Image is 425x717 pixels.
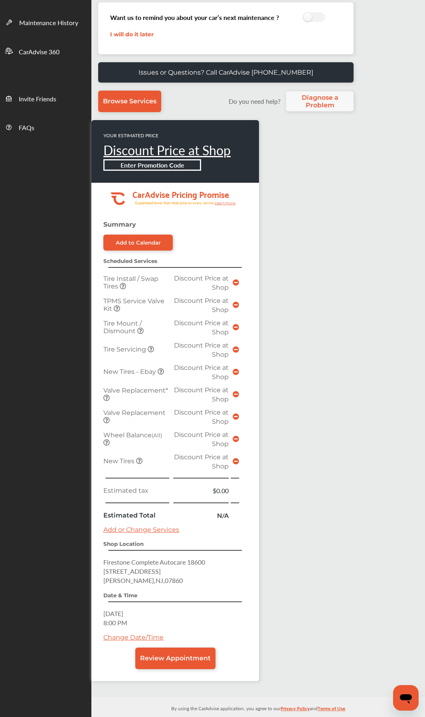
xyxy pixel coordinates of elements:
[103,97,156,105] span: Browse Services
[103,609,123,618] span: [DATE]
[103,320,142,335] span: Tire Mount / Dismount
[98,91,161,112] a: Browse Services
[19,18,78,28] span: Maintenance History
[132,187,229,201] tspan: CarAdvise Pricing Promise
[290,94,350,109] span: Diagnose a Problem
[135,200,215,205] tspan: Guaranteed lower than retail price on every service.
[103,275,158,290] span: Tire Install / Swap Tires
[103,592,137,598] strong: Date & Time
[103,132,231,139] p: YOUR ESTIMATED PRICE
[286,91,354,111] a: Diagnose a Problem
[281,704,310,716] a: Privacy Policy
[152,432,162,438] small: (All)
[140,654,211,662] span: Review Appointment
[0,8,91,36] a: Maintenance History
[121,160,184,170] b: Enter Promotion Code
[103,618,127,627] span: 8:00 PM
[110,13,279,22] h3: Want us to remind you about your car’s next maintenance ?
[103,221,136,228] strong: Summary
[101,509,172,522] td: Estimated Total
[103,431,162,439] span: Wheel Balance
[172,509,231,522] td: N/A
[103,346,148,353] span: Tire Servicing
[318,704,345,716] a: Terms of Use
[174,319,229,336] span: Discount Price at Shop
[174,431,229,448] span: Discount Price at Shop
[103,368,158,375] span: New Tires - Ebay
[103,457,136,465] span: New Tires
[103,387,168,394] span: Valve Replacement*
[103,541,144,547] strong: Shop Location
[174,386,229,403] span: Discount Price at Shop
[19,47,59,57] span: CarAdvise 360
[103,634,164,641] a: Change Date/Time
[174,364,229,381] span: Discount Price at Shop
[103,576,183,585] span: [PERSON_NAME] , NJ , 07860
[103,235,173,251] a: Add to Calendar
[172,484,231,497] td: $0.00
[103,557,205,567] span: Firestone Complete Autocare 18600
[103,297,164,312] span: TPMS Service Valve Kit
[174,297,229,314] span: Discount Price at Shop
[138,69,313,76] p: Issues or Questions? Call CarAdvise [PHONE_NUMBER]
[215,201,236,205] tspan: Learn more
[103,409,166,417] span: Valve Replacement
[174,342,229,358] span: Discount Price at Shop
[393,685,419,711] iframe: Button to launch messaging window
[225,97,284,106] label: Do you need help?
[110,31,154,38] a: I will do it later
[103,258,157,264] strong: Scheduled Services
[116,239,161,246] div: Add to Calendar
[101,484,172,497] td: Estimated tax
[19,123,34,133] span: FAQs
[135,648,215,669] a: Review Appointment
[91,704,425,712] p: By using the CarAdvise application, you agree to our and
[98,62,354,83] a: Issues or Questions? Call CarAdvise [PHONE_NUMBER]
[174,275,229,291] span: Discount Price at Shop
[174,409,229,425] span: Discount Price at Shop
[103,567,161,576] span: [STREET_ADDRESS]
[103,526,179,533] a: Add or Change Services
[174,453,229,470] span: Discount Price at Shop
[103,141,231,159] a: Discount Price at Shop
[19,94,56,105] span: Invite Friends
